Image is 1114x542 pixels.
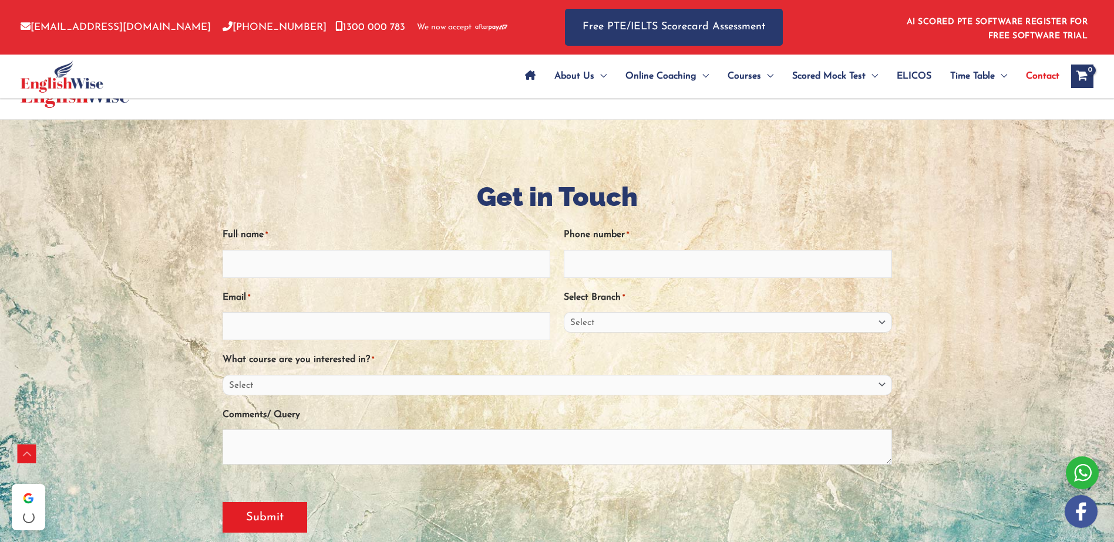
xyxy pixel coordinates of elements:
[594,56,607,97] span: Menu Toggle
[516,56,1059,97] nav: Site Navigation: Main Menu
[995,56,1007,97] span: Menu Toggle
[223,502,307,533] input: Submit
[545,56,616,97] a: About UsMenu Toggle
[792,56,866,97] span: Scored Mock Test
[223,405,300,425] label: Comments/ Query
[900,8,1093,46] aside: Header Widget 1
[564,288,625,307] label: Select Branch
[335,22,405,32] a: 1300 000 783
[1026,56,1059,97] span: Contact
[761,56,773,97] span: Menu Toggle
[897,56,931,97] span: ELICOS
[1071,65,1093,88] a: View Shopping Cart, empty
[1017,56,1059,97] a: Contact
[223,288,250,307] label: Email
[866,56,878,97] span: Menu Toggle
[564,225,629,245] label: Phone number
[565,9,783,46] a: Free PTE/IELTS Scorecard Assessment
[941,56,1017,97] a: Time TableMenu Toggle
[728,56,761,97] span: Courses
[1065,495,1098,528] img: white-facebook.png
[21,22,211,32] a: [EMAIL_ADDRESS][DOMAIN_NAME]
[907,18,1088,40] a: AI SCORED PTE SOFTWARE REGISTER FOR FREE SOFTWARE TRIAL
[223,350,374,370] label: What course are you interested in?
[783,56,887,97] a: Scored Mock TestMenu Toggle
[417,22,472,33] span: We now accept
[696,56,709,97] span: Menu Toggle
[616,56,718,97] a: Online CoachingMenu Toggle
[223,22,327,32] a: [PHONE_NUMBER]
[718,56,783,97] a: CoursesMenu Toggle
[223,178,892,215] h1: Get in Touch
[475,24,507,31] img: Afterpay-Logo
[625,56,696,97] span: Online Coaching
[887,56,941,97] a: ELICOS
[21,60,103,93] img: cropped-ew-logo
[950,56,995,97] span: Time Table
[223,225,268,245] label: Full name
[554,56,594,97] span: About Us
